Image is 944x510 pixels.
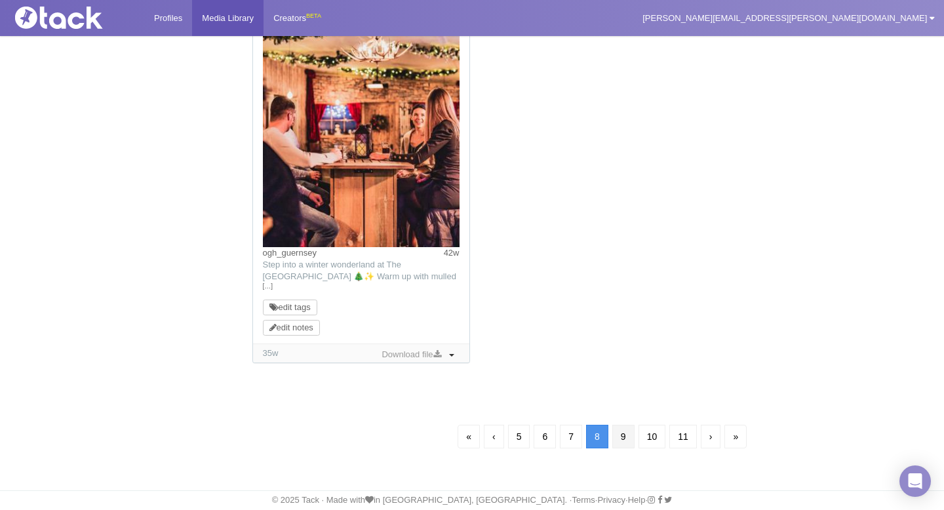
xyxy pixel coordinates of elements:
a: edit tags [269,302,311,312]
img: Image may contain: adult, female, person, woman, chandelier, lamp, pub, male, man, accessories, j... [263,1,460,247]
a: […] [263,281,460,292]
a: First [458,425,480,448]
div: BETA [306,9,321,23]
a: 7 [560,425,582,448]
a: 9 [612,425,635,448]
a: Download file [378,347,444,362]
span: Step into a winter wonderland at The [GEOGRAPHIC_DATA] 🎄✨ Warm up with mulled wine, indulge in se... [263,260,460,376]
a: 11 [669,425,697,448]
img: Tack [10,7,141,29]
a: Last [724,425,747,448]
time: Added: 10/12/2024, 13:35:07 [263,348,279,358]
a: Previous [484,425,504,448]
a: Terms [572,495,595,505]
a: 10 [639,425,666,448]
a: Privacy [597,495,625,505]
a: Next [701,425,721,448]
div: Open Intercom Messenger [899,465,931,497]
time: Posted: 18/10/2024, 16:03:19 [444,247,460,259]
div: © 2025 Tack · Made with in [GEOGRAPHIC_DATA], [GEOGRAPHIC_DATA]. · · · · [3,494,941,506]
a: 6 [534,425,556,448]
a: edit notes [269,323,313,332]
a: 8 [586,425,608,448]
a: 5 [508,425,530,448]
a: ogh_guernsey [263,248,317,258]
a: Help [628,495,646,505]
